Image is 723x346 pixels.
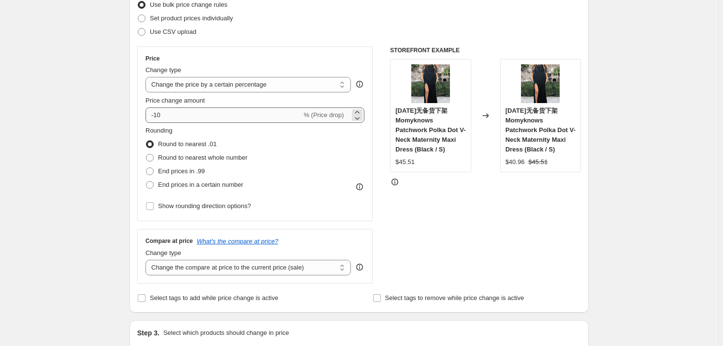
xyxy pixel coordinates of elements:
span: End prices in a certain number [158,181,243,188]
span: [DATE]无备货下架Momyknows Patchwork Polka Dot V-Neck Maternity Maxi Dress (Black / S) [506,107,576,153]
span: Round to nearest .01 [158,140,217,148]
div: help [355,79,364,89]
h2: Step 3. [137,328,159,338]
input: -15 [145,107,302,123]
h6: STOREFRONT EXAMPLE [390,46,581,54]
div: help [355,262,364,272]
span: Change type [145,249,181,256]
span: Use CSV upload [150,28,196,35]
span: Show rounding direction options? [158,202,251,210]
strike: $45.51 [528,157,548,167]
span: [DATE]无备货下架Momyknows Patchwork Polka Dot V-Neck Maternity Maxi Dress (Black / S) [395,107,465,153]
span: Change type [145,66,181,74]
h3: Compare at price [145,237,193,245]
img: PD210102103493-1_80x.jpg [521,64,560,103]
span: Use bulk price change rules [150,1,227,8]
span: Round to nearest whole number [158,154,247,161]
h3: Price [145,55,159,62]
p: Select which products should change in price [163,328,289,338]
div: $40.96 [506,157,525,167]
button: What's the compare at price? [197,238,278,245]
span: Set product prices individually [150,15,233,22]
span: Select tags to add while price change is active [150,294,278,301]
div: $45.51 [395,157,415,167]
span: End prices in .99 [158,167,205,175]
span: Rounding [145,127,173,134]
img: PD210102103493-1_80x.jpg [411,64,450,103]
span: Price change amount [145,97,205,104]
span: Select tags to remove while price change is active [385,294,524,301]
span: % (Price drop) [304,111,344,119]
